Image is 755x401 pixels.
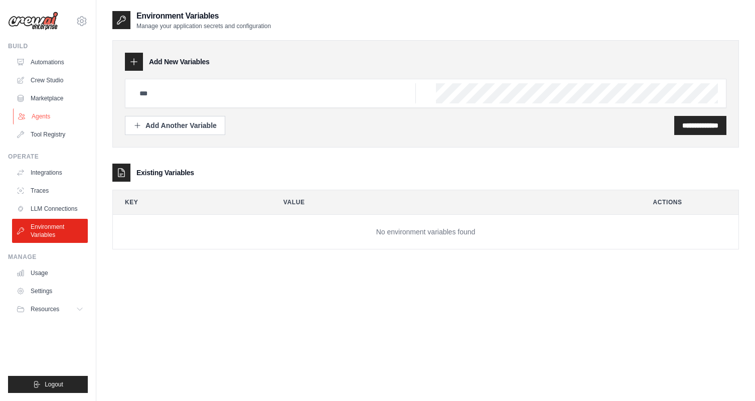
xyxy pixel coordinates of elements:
h3: Add New Variables [149,57,210,67]
h2: Environment Variables [136,10,271,22]
th: Key [113,190,263,214]
a: Environment Variables [12,219,88,243]
div: Operate [8,153,88,161]
button: Logout [8,376,88,393]
a: Traces [12,183,88,199]
th: Value [271,190,633,214]
span: Resources [31,305,59,313]
a: Settings [12,283,88,299]
a: LLM Connections [12,201,88,217]
button: Resources [12,301,88,317]
a: Agents [13,108,89,124]
a: Automations [12,54,88,70]
img: Logo [8,12,58,31]
div: Add Another Variable [133,120,217,130]
th: Actions [641,190,739,214]
span: Logout [45,380,63,388]
h3: Existing Variables [136,168,194,178]
a: Tool Registry [12,126,88,143]
a: Integrations [12,165,88,181]
button: Add Another Variable [125,116,225,135]
div: Build [8,42,88,50]
td: No environment variables found [113,215,738,249]
div: Manage [8,253,88,261]
a: Marketplace [12,90,88,106]
p: Manage your application secrets and configuration [136,22,271,30]
a: Usage [12,265,88,281]
a: Crew Studio [12,72,88,88]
